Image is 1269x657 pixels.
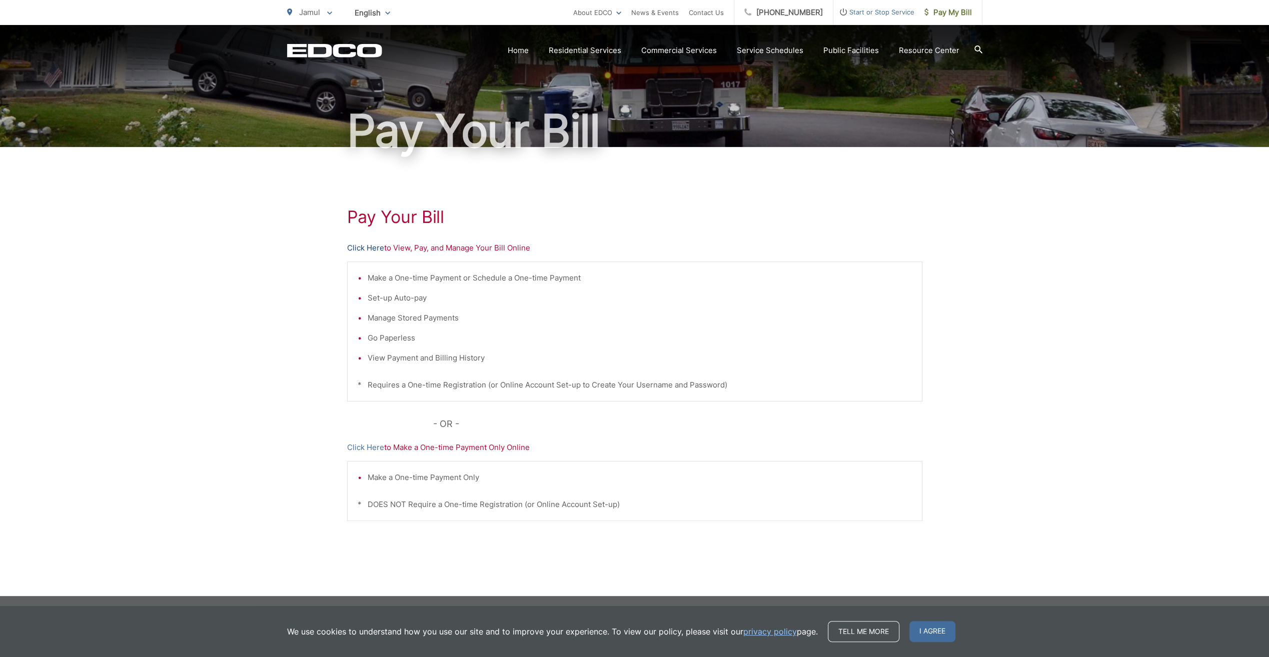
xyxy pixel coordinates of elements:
[549,44,621,56] a: Residential Services
[368,471,912,483] li: Make a One-time Payment Only
[287,43,382,57] a: EDCD logo. Return to the homepage.
[287,625,818,637] p: We use cookies to understand how you use our site and to improve your experience. To view our pol...
[573,6,621,18] a: About EDCO
[347,441,384,453] a: Click Here
[508,44,529,56] a: Home
[287,106,982,156] h1: Pay Your Bill
[347,4,398,21] span: English
[347,207,922,227] h1: Pay Your Bill
[368,292,912,304] li: Set-up Auto-pay
[358,498,912,510] p: * DOES NOT Require a One-time Registration (or Online Account Set-up)
[641,44,717,56] a: Commercial Services
[828,621,899,642] a: Tell me more
[347,242,922,254] p: to View, Pay, and Manage Your Bill Online
[823,44,879,56] a: Public Facilities
[737,44,803,56] a: Service Schedules
[743,625,797,637] a: privacy policy
[924,6,972,18] span: Pay My Bill
[358,379,912,391] p: * Requires a One-time Registration (or Online Account Set-up to Create Your Username and Password)
[433,416,922,431] p: - OR -
[347,441,922,453] p: to Make a One-time Payment Only Online
[909,621,955,642] span: I agree
[368,312,912,324] li: Manage Stored Payments
[899,44,959,56] a: Resource Center
[368,272,912,284] li: Make a One-time Payment or Schedule a One-time Payment
[631,6,679,18] a: News & Events
[368,352,912,364] li: View Payment and Billing History
[368,332,912,344] li: Go Paperless
[347,242,384,254] a: Click Here
[299,7,320,17] span: Jamul
[689,6,724,18] a: Contact Us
